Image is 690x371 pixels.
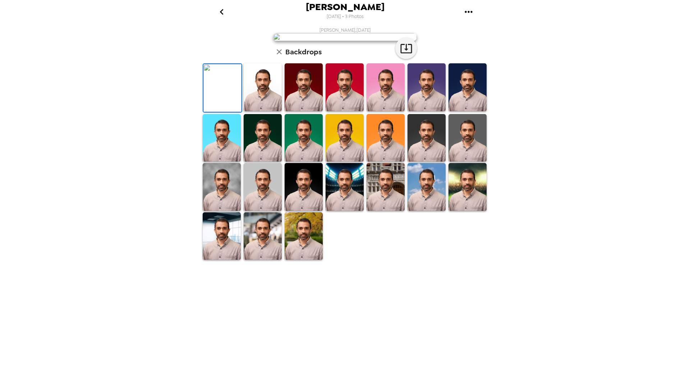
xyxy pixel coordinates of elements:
h6: Backdrops [285,46,322,58]
span: [DATE] • 3 Photos [327,12,364,22]
span: [PERSON_NAME] [306,2,385,12]
span: [PERSON_NAME] , [DATE] [319,27,371,33]
img: Original [203,64,241,112]
img: user [273,33,417,41]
